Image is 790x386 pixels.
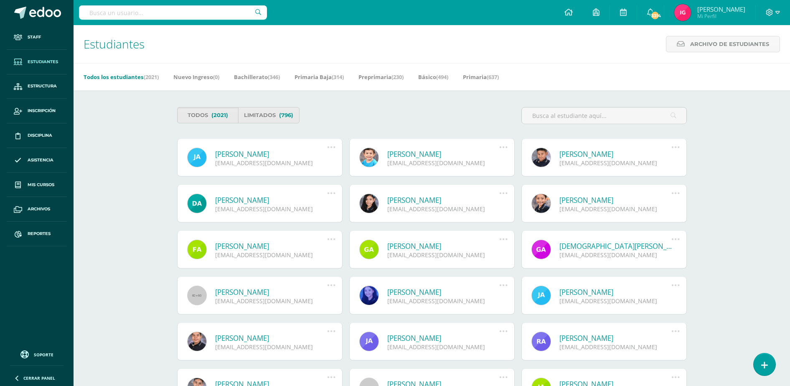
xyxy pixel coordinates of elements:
[559,241,672,251] a: [DEMOGRAPHIC_DATA][PERSON_NAME]
[559,195,672,205] a: [PERSON_NAME]
[697,5,745,13] span: [PERSON_NAME]
[7,99,67,123] a: Inscripción
[23,375,55,381] span: Cerrar panel
[674,4,691,21] img: f498d2cff0a95a4868dcc0c3ad4de840.png
[522,107,686,124] input: Busca al estudiante aquí...
[7,173,67,197] a: Mis cursos
[690,36,769,52] span: Archivo de Estudiantes
[487,73,499,81] span: (637)
[387,297,500,305] div: [EMAIL_ADDRESS][DOMAIN_NAME]
[215,343,328,351] div: [EMAIL_ADDRESS][DOMAIN_NAME]
[84,36,145,52] span: Estudiantes
[215,159,328,167] div: [EMAIL_ADDRESS][DOMAIN_NAME]
[177,107,239,123] a: Todos(2021)
[79,5,267,20] input: Busca un usuario...
[697,13,745,20] span: Mi Perfil
[10,348,64,360] a: Soporte
[418,70,448,84] a: Básico(494)
[28,181,54,188] span: Mis cursos
[215,205,328,213] div: [EMAIL_ADDRESS][DOMAIN_NAME]
[234,70,280,84] a: Bachillerato(346)
[215,149,328,159] a: [PERSON_NAME]
[215,195,328,205] a: [PERSON_NAME]
[387,149,500,159] a: [PERSON_NAME]
[28,59,58,65] span: Estudiantes
[28,206,50,212] span: Archivos
[211,107,228,123] span: (2021)
[84,70,159,84] a: Todos los estudiantes(2021)
[7,25,67,50] a: Staff
[28,230,51,237] span: Reportes
[7,197,67,222] a: Archivos
[7,123,67,148] a: Disciplina
[387,159,500,167] div: [EMAIL_ADDRESS][DOMAIN_NAME]
[7,74,67,99] a: Estructura
[559,149,672,159] a: [PERSON_NAME]
[463,70,499,84] a: Primaria(637)
[387,241,500,251] a: [PERSON_NAME]
[34,352,53,358] span: Soporte
[559,287,672,297] a: [PERSON_NAME]
[559,343,672,351] div: [EMAIL_ADDRESS][DOMAIN_NAME]
[215,333,328,343] a: [PERSON_NAME]
[7,50,67,74] a: Estudiantes
[238,107,300,123] a: Limitados(796)
[559,297,672,305] div: [EMAIL_ADDRESS][DOMAIN_NAME]
[559,205,672,213] div: [EMAIL_ADDRESS][DOMAIN_NAME]
[559,333,672,343] a: [PERSON_NAME]
[28,83,57,89] span: Estructura
[28,34,41,41] span: Staff
[268,73,280,81] span: (346)
[7,148,67,173] a: Asistencia
[332,73,344,81] span: (314)
[28,132,52,139] span: Disciplina
[215,241,328,251] a: [PERSON_NAME]
[559,159,672,167] div: [EMAIL_ADDRESS][DOMAIN_NAME]
[387,195,500,205] a: [PERSON_NAME]
[391,73,404,81] span: (230)
[387,287,500,297] a: [PERSON_NAME]
[28,157,53,164] span: Asistencia
[387,205,500,213] div: [EMAIL_ADDRESS][DOMAIN_NAME]
[215,297,328,305] div: [EMAIL_ADDRESS][DOMAIN_NAME]
[387,343,500,351] div: [EMAIL_ADDRESS][DOMAIN_NAME]
[213,73,219,81] span: (0)
[279,107,293,123] span: (796)
[28,107,56,114] span: Inscripción
[650,11,660,20] span: 3314
[215,251,328,259] div: [EMAIL_ADDRESS][DOMAIN_NAME]
[559,251,672,259] div: [EMAIL_ADDRESS][DOMAIN_NAME]
[666,36,780,52] a: Archivo de Estudiantes
[387,333,500,343] a: [PERSON_NAME]
[295,70,344,84] a: Primaria Baja(314)
[436,73,448,81] span: (494)
[7,222,67,246] a: Reportes
[358,70,404,84] a: Preprimaria(230)
[173,70,219,84] a: Nuevo Ingreso(0)
[215,287,328,297] a: [PERSON_NAME]
[144,73,159,81] span: (2021)
[387,251,500,259] div: [EMAIL_ADDRESS][DOMAIN_NAME]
